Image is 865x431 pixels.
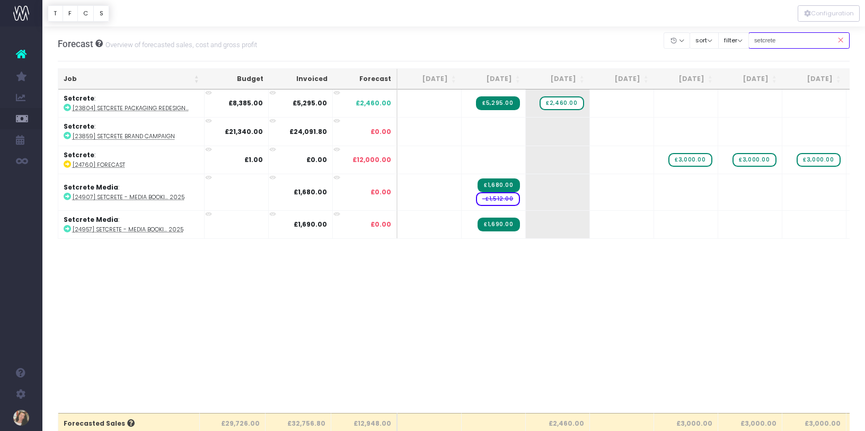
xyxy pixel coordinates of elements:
[73,193,184,201] abbr: [24907] Setcrete - Media Bookings July / Aug 2025
[73,104,189,112] abbr: [23804] Setcrete Packaging Redesign
[732,153,776,167] span: wayahead Sales Forecast Item
[748,32,850,49] input: Search...
[93,5,109,22] button: S
[478,178,519,192] span: Streamtime Invoice: ST7027 – Setcrete - Media Bookings July / Aug 2025
[205,69,269,89] th: Budget
[356,98,391,108] span: £2,460.00
[73,226,183,234] abbr: [24957] Setcrete - Media Booking - September 2025
[294,220,327,229] strong: £1,690.00
[476,192,520,206] span: wayahead Cost Forecast Item
[798,5,860,22] button: Configuration
[654,69,718,89] th: Nov 25: activate to sort column ascending
[58,39,93,49] span: Forecast
[306,155,327,164] strong: £0.00
[63,5,78,22] button: F
[64,215,118,224] strong: Setcrete Media
[370,127,391,137] span: £0.00
[64,183,118,192] strong: Setcrete Media
[58,174,205,210] td: :
[48,5,109,22] div: Vertical button group
[798,5,860,22] div: Vertical button group
[690,32,719,49] button: sort
[103,39,257,49] small: Overview of forecasted sales, cost and gross profit
[244,155,263,164] strong: £1.00
[64,94,94,103] strong: Setcrete
[526,69,590,89] th: Sep 25: activate to sort column ascending
[294,187,327,196] strong: £1,680.00
[718,32,749,49] button: filter
[293,98,327,107] strong: £5,295.00
[540,96,584,110] span: wayahead Sales Forecast Item
[58,89,205,117] td: :
[668,153,712,167] span: wayahead Sales Forecast Item
[77,5,94,22] button: C
[228,98,263,107] strong: £8,385.00
[333,69,398,89] th: Forecast
[58,69,205,89] th: Job: activate to sort column ascending
[590,69,654,89] th: Oct 25: activate to sort column ascending
[58,146,205,174] td: :
[73,161,125,169] abbr: [24760] Forecast
[64,419,135,428] span: Forecasted Sales
[58,210,205,238] td: :
[797,153,840,167] span: wayahead Sales Forecast Item
[64,150,94,159] strong: Setcrete
[352,155,391,165] span: £12,000.00
[289,127,327,136] strong: £24,091.80
[13,410,29,426] img: images/default_profile_image.png
[478,218,519,231] span: Streamtime Invoice: ST7030 – Setcrete - Media Booking - September 2025
[48,5,63,22] button: T
[370,187,391,197] span: £0.00
[64,122,94,131] strong: Setcrete
[58,117,205,145] td: :
[782,69,846,89] th: Jan 26: activate to sort column ascending
[73,132,175,140] abbr: [23859] Setcrete Brand Campaign
[225,127,263,136] strong: £21,340.00
[269,69,333,89] th: Invoiced
[476,96,519,110] span: Streamtime Invoice: ST7025 – Setcrete Packaging Redesign - Concept Development
[370,220,391,229] span: £0.00
[462,69,526,89] th: Aug 25: activate to sort column ascending
[718,69,782,89] th: Dec 25: activate to sort column ascending
[398,69,462,89] th: Jul 25: activate to sort column ascending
